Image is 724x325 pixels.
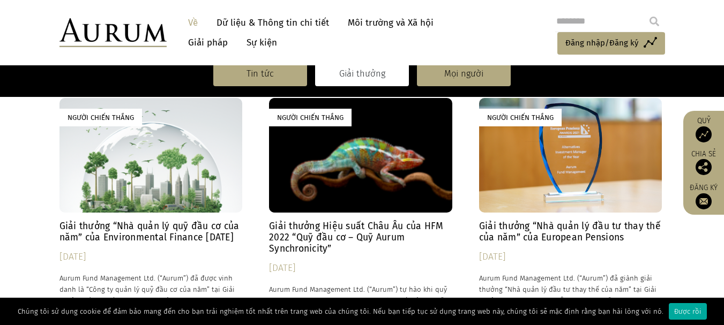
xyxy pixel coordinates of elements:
a: Đăng nhập/Đăng ký [557,32,665,55]
a: Môi trường và Xã hội [342,13,439,33]
font: Giải pháp [188,37,228,48]
font: Dữ liệu & Thông tin chi tiết [217,17,329,28]
font: Sự kiện [247,37,277,48]
font: [DATE] [269,262,296,274]
font: [DATE] [479,251,506,262]
a: Người chiến thắng Giải thưởng “Nhà quản lý đầu tư thay thế của năm” của European Pensions [DATE] ... [479,98,662,318]
font: Quỹ [697,116,711,125]
img: Chia sẻ bài viết này [696,159,712,175]
font: Đăng nhập/Đăng ký [565,38,638,48]
font: Giải thưởng “Nhà quản lý quỹ đầu cơ của năm” của Environmental Finance [DATE] [59,221,240,243]
font: Tin tức [247,69,274,79]
font: Giải thưởng Hiệu suất Châu Âu của HFM 2022 “Quỹ đầu cơ – Quỹ Aurum Synchronicity” [269,221,443,254]
a: Dữ liệu & Thông tin chi tiết [211,13,334,33]
a: Giải pháp [183,33,233,52]
font: [DATE] [59,251,86,262]
font: Được rồi [674,307,701,315]
a: Mọi người [417,62,511,86]
font: Chia sẻ [691,149,716,158]
a: Quỹ [689,116,719,142]
font: Người chiến thắng [277,114,344,122]
img: Aurum [59,18,167,47]
font: Đăng ký [690,183,718,192]
font: Giải thưởng “Nhà quản lý đầu tư thay thế của năm” của European Pensions [479,221,661,243]
a: Người chiến thắng Giải thưởng “Nhà quản lý quỹ đầu cơ của năm” của Environmental Finance [DATE] [... [59,98,243,318]
font: Mọi người [444,69,483,79]
font: Người chiến thắng [487,114,554,122]
a: Tin tức [213,62,307,86]
font: Về [188,17,198,28]
a: Sự kiện [241,33,277,52]
a: Người chiến thắng Giải thưởng Hiệu suất Châu Âu của HFM 2022 “Quỹ đầu cơ – Quỹ Aurum Synchronicit... [269,98,452,318]
img: Đăng ký nhận bản tin của chúng tôi [696,193,712,209]
font: Môi trường và Xã hội [348,17,434,28]
input: Submit [644,11,665,32]
font: Aurum Fund Management Ltd. (“Aurum”) đã được vinh danh là “Công ty quản lý quỹ đầu cơ của năm” tạ... [59,274,235,316]
font: Chúng tôi sử dụng cookie để đảm bảo mang đến cho bạn trải nghiệm tốt nhất trên trang web của chún... [18,307,663,315]
a: Đăng ký [689,183,719,209]
font: Aurum Fund Management Ltd. (“Aurum”) đã giành giải thưởng “Nhà quản lý đầu tư thay thế của năm” t... [479,274,656,305]
a: Giải thưởng [315,62,409,86]
a: Về [183,13,203,33]
font: Người chiến thắng [68,114,134,122]
font: Giải thưởng [339,69,385,79]
img: Quỹ tiếp cận [696,126,712,142]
